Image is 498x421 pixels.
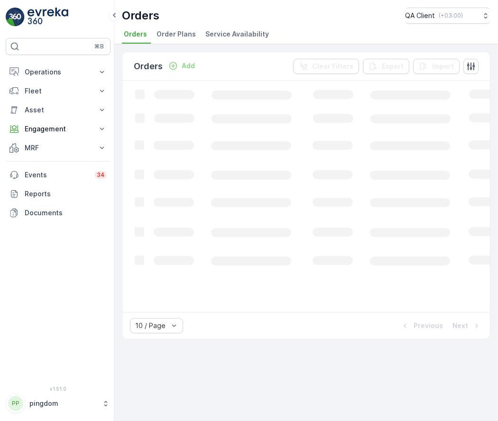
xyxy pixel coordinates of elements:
[182,61,195,71] p: Add
[25,124,92,134] p: Engagement
[157,29,196,39] span: Order Plans
[414,321,443,330] p: Previous
[25,143,92,153] p: MRF
[6,101,111,119] button: Asset
[312,62,353,71] p: Clear Filters
[6,203,111,222] a: Documents
[6,119,111,138] button: Engagement
[6,386,111,392] span: v 1.51.0
[6,184,111,203] a: Reports
[25,105,92,115] p: Asset
[363,59,409,74] button: Export
[8,396,23,411] div: PP
[25,189,107,199] p: Reports
[6,63,111,82] button: Operations
[413,59,460,74] button: Import
[205,29,269,39] span: Service Availability
[293,59,359,74] button: Clear Filters
[382,62,404,71] p: Export
[452,320,482,331] button: Next
[25,208,107,218] p: Documents
[439,12,463,19] p: ( +03:00 )
[405,8,490,24] button: QA Client(+03:00)
[28,8,68,27] img: logo_light-DOdMpM7g.png
[25,67,92,77] p: Operations
[6,394,111,413] button: PPpingdom
[134,60,163,73] p: Orders
[97,171,105,179] p: 34
[432,62,454,71] p: Import
[94,43,104,50] p: ⌘B
[6,8,25,27] img: logo
[405,11,435,20] p: QA Client
[6,165,111,184] a: Events34
[6,138,111,157] button: MRF
[29,399,97,408] p: pingdom
[452,321,468,330] p: Next
[25,170,89,180] p: Events
[399,320,444,331] button: Previous
[25,86,92,96] p: Fleet
[165,60,199,72] button: Add
[122,8,159,23] p: Orders
[124,29,147,39] span: Orders
[6,82,111,101] button: Fleet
